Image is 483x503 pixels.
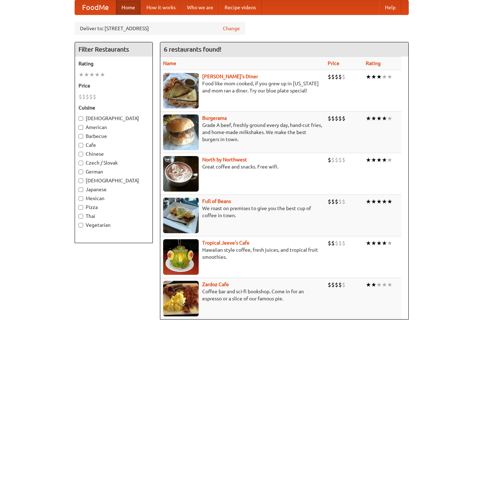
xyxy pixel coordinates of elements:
[382,156,387,164] li: ★
[163,73,199,108] img: sallys.jpg
[202,282,229,287] a: Zardoz Cafe
[202,240,249,246] a: Tropical Jeeve's Cafe
[366,60,381,66] a: Rating
[100,71,105,79] li: ★
[163,156,199,192] img: north.jpg
[202,157,247,162] b: North by Northwest
[79,60,149,67] h5: Rating
[79,178,83,183] input: [DEMOGRAPHIC_DATA]
[342,239,345,247] li: $
[79,187,83,192] input: Japanese
[79,133,149,140] label: Barbecue
[331,114,335,122] li: $
[163,80,322,94] p: Food like mom cooked, if you grew up in [US_STATE] and mom ran a diner. Try our blue plate special!
[79,152,83,156] input: Chinese
[163,288,322,302] p: Coffee bar and sci-fi bookshop. Come in for an espresso or a slice of our famous pie.
[335,156,338,164] li: $
[79,221,149,229] label: Vegetarian
[338,281,342,289] li: $
[89,71,95,79] li: ★
[79,213,149,220] label: Thai
[371,281,376,289] li: ★
[366,239,371,247] li: ★
[328,73,331,81] li: $
[335,114,338,122] li: $
[376,73,382,81] li: ★
[163,281,199,316] img: zardoz.jpg
[382,198,387,205] li: ★
[75,42,152,57] h4: Filter Restaurants
[79,177,149,184] label: [DEMOGRAPHIC_DATA]
[342,114,345,122] li: $
[338,73,342,81] li: $
[371,156,376,164] li: ★
[84,71,89,79] li: ★
[79,104,149,111] h5: Cuisine
[202,198,231,204] a: Full of Beans
[328,281,331,289] li: $
[328,156,331,164] li: $
[79,141,149,149] label: Cafe
[328,114,331,122] li: $
[382,73,387,81] li: ★
[376,156,382,164] li: ★
[75,22,245,35] div: Deliver to: [STREET_ADDRESS]
[79,116,83,121] input: [DEMOGRAPHIC_DATA]
[371,73,376,81] li: ★
[79,125,83,130] input: American
[79,214,83,219] input: Thai
[371,114,376,122] li: ★
[331,239,335,247] li: $
[338,114,342,122] li: $
[79,115,149,122] label: [DEMOGRAPHIC_DATA]
[328,239,331,247] li: $
[141,0,181,15] a: How it works
[382,281,387,289] li: ★
[387,114,392,122] li: ★
[335,281,338,289] li: $
[93,93,96,101] li: $
[371,239,376,247] li: ★
[371,198,376,205] li: ★
[335,239,338,247] li: $
[163,239,199,275] img: jeeves.jpg
[82,93,86,101] li: $
[342,73,345,81] li: $
[79,170,83,174] input: German
[181,0,219,15] a: Who we are
[331,156,335,164] li: $
[366,114,371,122] li: ★
[331,198,335,205] li: $
[202,74,258,79] a: [PERSON_NAME]'s Diner
[387,281,392,289] li: ★
[163,60,176,66] a: Name
[387,73,392,81] li: ★
[79,195,149,202] label: Mexican
[376,114,382,122] li: ★
[79,71,84,79] li: ★
[376,198,382,205] li: ★
[328,60,339,66] a: Price
[79,161,83,165] input: Czech / Slovak
[331,281,335,289] li: $
[338,198,342,205] li: $
[89,93,93,101] li: $
[79,168,149,175] label: German
[79,196,83,201] input: Mexican
[379,0,401,15] a: Help
[79,124,149,131] label: American
[366,198,371,205] li: ★
[116,0,141,15] a: Home
[387,198,392,205] li: ★
[382,114,387,122] li: ★
[79,134,83,139] input: Barbecue
[342,156,345,164] li: $
[79,205,83,210] input: Pizza
[335,73,338,81] li: $
[342,281,345,289] li: $
[338,156,342,164] li: $
[328,198,331,205] li: $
